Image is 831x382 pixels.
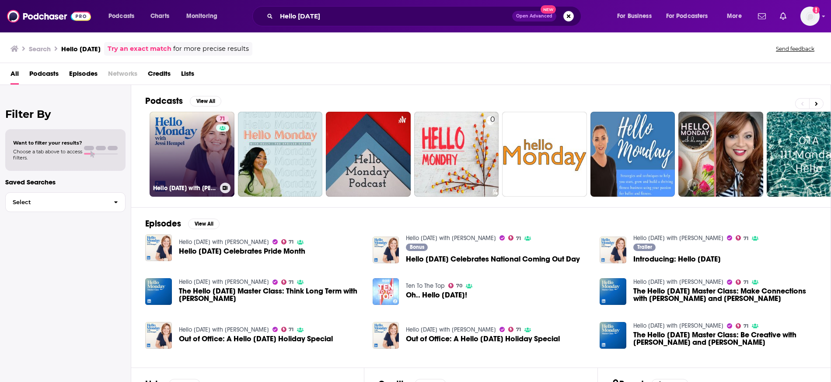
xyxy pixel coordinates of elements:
[150,10,169,22] span: Charts
[145,234,172,261] img: Hello Monday Celebrates Pride Month
[179,335,333,343] a: Out of Office: A Hello Monday Holiday Special
[281,327,294,332] a: 71
[744,280,748,284] span: 71
[633,255,721,263] span: Introducing: Hello [DATE]
[373,237,399,263] img: Hello Monday Celebrates National Coming Out Day
[179,287,362,302] a: The Hello Monday Master Class: Think Long Term with Dorie Clark
[180,9,229,23] button: open menu
[406,255,580,263] span: Hello [DATE] Celebrates National Coming Out Day
[108,44,171,54] a: Try an exact match
[800,7,820,26] span: Logged in as megcassidy
[600,237,626,263] img: Introducing: Hello Monday
[727,10,742,22] span: More
[448,283,462,288] a: 70
[721,9,753,23] button: open menu
[289,328,293,332] span: 71
[5,192,126,212] button: Select
[188,219,220,229] button: View All
[153,184,216,192] h3: Hello [DATE] with [PERSON_NAME]
[414,112,499,197] a: 0
[490,115,495,193] div: 0
[600,278,626,305] a: The Hello Monday Master Class: Make Connections with Adam Grant and Reid Hoffman
[281,279,294,285] a: 71
[186,10,217,22] span: Monitoring
[744,237,748,241] span: 71
[406,326,496,333] a: Hello Monday with Jessi Hempel
[512,11,556,21] button: Open AdvancedNew
[29,67,59,85] a: Podcasts
[289,280,293,284] span: 71
[508,235,521,241] a: 71
[516,328,521,332] span: 71
[406,255,580,263] a: Hello Monday Celebrates National Coming Out Day
[6,199,107,205] span: Select
[179,335,333,343] span: Out of Office: A Hello [DATE] Holiday Special
[373,278,399,305] img: Oh.. Hello Monday!
[736,323,748,329] a: 71
[261,6,590,26] div: Search podcasts, credits, & more...
[13,140,82,146] span: Want to filter your results?
[633,287,817,302] span: The Hello [DATE] Master Class: Make Connections with [PERSON_NAME] and [PERSON_NAME]
[666,10,708,22] span: For Podcasters
[7,8,91,25] img: Podchaser - Follow, Share and Rate Podcasts
[276,9,512,23] input: Search podcasts, credits, & more...
[516,14,552,18] span: Open Advanced
[108,67,137,85] span: Networks
[813,7,820,14] svg: Add a profile image
[190,96,221,106] button: View All
[145,322,172,349] img: Out of Office: A Hello Monday Holiday Special
[660,9,721,23] button: open menu
[776,9,790,24] a: Show notifications dropdown
[633,255,721,263] a: Introducing: Hello Monday
[456,284,462,288] span: 70
[800,7,820,26] button: Show profile menu
[145,95,221,106] a: PodcastsView All
[179,278,269,286] a: Hello Monday with Jessi Hempel
[406,335,560,343] span: Out of Office: A Hello [DATE] Holiday Special
[108,10,134,22] span: Podcasts
[633,322,723,329] a: Hello Monday with Jessi Hempel
[289,240,293,244] span: 71
[148,67,171,85] span: Credits
[406,291,467,299] span: Oh.. Hello [DATE]!
[145,218,220,229] a: EpisodesView All
[145,278,172,305] img: The Hello Monday Master Class: Think Long Term with Dorie Clark
[736,279,748,285] a: 71
[744,324,748,328] span: 71
[69,67,98,85] span: Episodes
[406,291,467,299] a: Oh.. Hello Monday!
[13,149,82,161] span: Choose a tab above to access filters.
[617,10,652,22] span: For Business
[102,9,146,23] button: open menu
[406,335,560,343] a: Out of Office: A Hello Monday Holiday Special
[216,115,229,122] a: 71
[633,331,817,346] a: The Hello Monday Master Class: Be Creative with Natalie Nixon and Laura Linney
[181,67,194,85] span: Lists
[800,7,820,26] img: User Profile
[145,95,183,106] h2: Podcasts
[516,237,521,241] span: 71
[220,115,225,124] span: 71
[754,9,769,24] a: Show notifications dropdown
[508,327,521,332] a: 71
[179,248,305,255] span: Hello [DATE] Celebrates Pride Month
[633,234,723,242] a: Hello Monday with Jessi Hempel
[173,44,249,54] span: for more precise results
[150,112,234,197] a: 71Hello [DATE] with [PERSON_NAME]
[281,239,294,244] a: 71
[773,45,817,53] button: Send feedback
[637,244,652,250] span: Trailer
[600,322,626,349] img: The Hello Monday Master Class: Be Creative with Natalie Nixon and Laura Linney
[61,45,101,53] h3: Hello [DATE]
[179,326,269,333] a: Hello Monday with Jessi Hempel
[179,287,362,302] span: The Hello [DATE] Master Class: Think Long Term with [PERSON_NAME]
[373,322,399,349] img: Out of Office: A Hello Monday Holiday Special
